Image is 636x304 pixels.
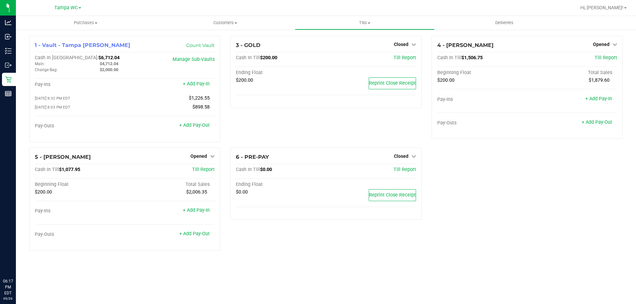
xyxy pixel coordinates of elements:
[236,42,260,48] span: 3 - GOLD
[155,16,295,30] a: Customers
[98,55,120,61] span: $6,712.04
[585,96,612,102] a: + Add Pay-In
[236,182,326,188] div: Ending Float
[580,5,623,10] span: Hi, [PERSON_NAME]!
[35,55,98,61] span: Cash In [GEOGRAPHIC_DATA]:
[236,77,253,83] span: $200.00
[437,97,527,103] div: Pay-Ins
[189,95,210,101] span: $1,226.55
[5,90,12,97] inline-svg: Reports
[35,208,125,214] div: Pay-Ins
[5,76,12,83] inline-svg: Retail
[186,189,207,195] span: $2,006.35
[394,55,416,61] a: Till Report
[394,42,408,47] span: Closed
[461,55,483,61] span: $1,506.75
[35,82,125,88] div: Pay-Ins
[54,5,78,11] span: Tampa WC
[486,20,522,26] span: Deliveries
[183,81,210,87] a: + Add Pay-In
[3,278,13,296] p: 06:17 PM EDT
[437,55,461,61] span: Cash In Till
[527,70,617,76] div: Total Sales
[437,77,454,83] span: $200.00
[35,123,125,129] div: Pay-Outs
[35,67,58,72] span: Change Bag:
[190,153,207,159] span: Opened
[260,167,272,172] span: $0.00
[595,55,617,61] a: Till Report
[369,192,416,198] span: Reprint Close Receipt
[35,232,125,238] div: Pay-Outs
[369,189,416,201] button: Reprint Close Receipt
[179,231,210,237] a: + Add Pay-Out
[5,19,12,26] inline-svg: Analytics
[437,70,527,76] div: Beginning Float
[192,167,215,172] a: Till Report
[156,20,294,26] span: Customers
[35,182,125,188] div: Beginning Float
[186,42,215,48] a: Count Vault
[5,48,12,54] inline-svg: Inventory
[179,122,210,128] a: + Add Pay-Out
[5,62,12,68] inline-svg: Outbound
[394,167,416,172] a: Till Report
[295,16,434,30] a: Tills
[236,55,260,61] span: Cash In Till
[236,189,248,195] span: $0.00
[3,296,13,301] p: 09/26
[260,55,277,61] span: $200.00
[35,42,130,48] span: 1 - Vault - Tampa [PERSON_NAME]
[16,16,155,30] a: Purchases
[394,153,408,159] span: Closed
[35,154,91,160] span: 5 - [PERSON_NAME]
[100,67,118,72] span: $2,000.00
[437,120,527,126] div: Pay-Outs
[7,251,26,271] iframe: Resource center
[192,104,210,110] span: $898.58
[125,182,215,188] div: Total Sales
[435,16,574,30] a: Deliveries
[437,42,494,48] span: 4 - [PERSON_NAME]
[35,62,45,66] span: Main:
[5,33,12,40] inline-svg: Inbound
[369,77,416,89] button: Reprint Close Receipt
[59,167,80,172] span: $1,077.95
[295,20,434,26] span: Tills
[35,189,52,195] span: $200.00
[236,154,269,160] span: 6 - PRE-PAY
[589,77,609,83] span: $1,879.60
[35,105,70,109] span: [DATE] 8:03 PM EDT
[35,96,70,101] span: [DATE] 8:32 PM EDT
[236,70,326,76] div: Ending Float
[369,80,416,86] span: Reprint Close Receipt
[582,119,612,125] a: + Add Pay-Out
[35,167,59,172] span: Cash In Till
[593,42,609,47] span: Opened
[173,57,215,62] a: Manage Sub-Vaults
[100,61,118,66] span: $4,712.04
[16,20,155,26] span: Purchases
[183,207,210,213] a: + Add Pay-In
[236,167,260,172] span: Cash In Till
